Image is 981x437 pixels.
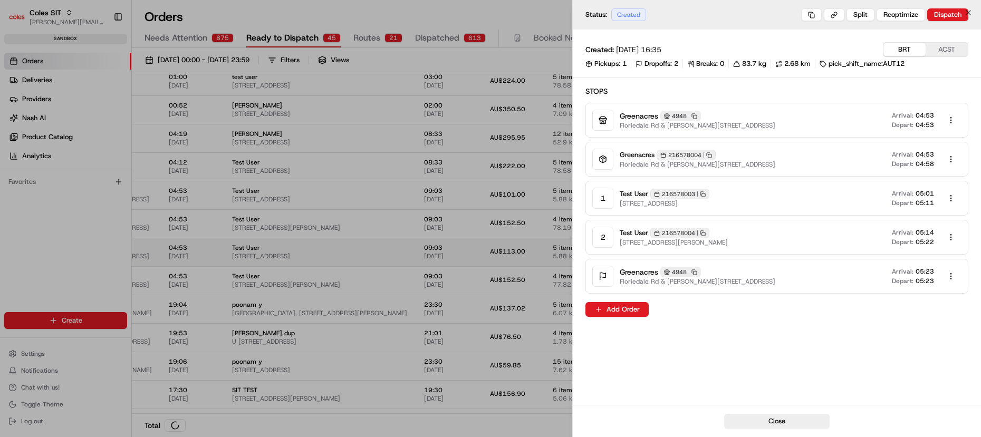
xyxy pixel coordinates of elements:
span: Greenacres [620,111,658,121]
span: 04:53 [916,111,934,120]
a: 📗Knowledge Base [6,231,85,250]
span: Pickups: [594,59,620,69]
input: Clear [27,68,174,79]
button: BRT [883,43,926,56]
span: Floriedale Rd & [PERSON_NAME][STREET_ADDRESS] [620,277,775,286]
div: 💻 [89,237,98,245]
img: 1736555255976-a54dd68f-1ca7-489b-9aae-adbdc363a1c4 [21,164,30,172]
div: Status: [585,8,649,21]
span: Dropoffs: [645,59,672,69]
button: Dispatch [927,8,968,21]
div: Past conversations [11,137,71,145]
span: Created: [585,44,614,55]
span: Test User [620,189,648,199]
span: Greenacres [620,150,655,160]
span: 1 [622,59,627,69]
span: [PERSON_NAME] [33,163,85,172]
div: We're available if you need us! [47,111,145,120]
span: Arrival: [892,189,913,198]
span: 05:23 [916,277,934,285]
span: 05:23 [916,267,934,276]
span: Depart: [892,121,913,129]
p: Welcome 👋 [11,42,192,59]
span: Test User [620,228,648,238]
div: 216578004 [650,228,709,238]
button: Reoptimize [877,8,925,21]
span: 05:14 [916,228,934,237]
div: 1 [592,188,613,209]
span: Breaks: [696,59,718,69]
h2: Stops [585,86,968,96]
span: 04:58 [916,160,934,168]
button: ACST [926,43,968,56]
span: Arrival: [892,228,913,237]
img: 1736555255976-a54dd68f-1ca7-489b-9aae-adbdc363a1c4 [11,101,30,120]
span: [DATE] [93,163,115,172]
span: Depart: [892,199,913,207]
img: 4988371391238_9404d814bf3eb2409008_72.png [22,101,41,120]
div: 4948 [660,267,701,277]
span: 2.68 km [784,59,811,69]
span: • [88,163,91,172]
span: 0 [720,59,724,69]
a: 💻API Documentation [85,231,174,250]
span: Arrival: [892,111,913,120]
span: 04:53 [916,150,934,159]
span: Arrival: [892,150,913,159]
span: Greenacres [620,267,658,277]
div: 4948 [660,111,701,121]
div: 2 [592,227,613,248]
a: Powered byPylon [74,261,128,269]
span: 05:01 [916,189,934,198]
button: Add Order [585,302,649,317]
span: • [88,192,91,200]
span: Knowledge Base [21,236,81,246]
span: [DATE] 16:35 [616,44,661,55]
img: Nash [11,11,32,32]
span: [DATE] [93,192,115,200]
div: 216578004 [657,150,716,160]
span: [PERSON_NAME] [33,192,85,200]
span: [STREET_ADDRESS][PERSON_NAME] [620,238,728,247]
div: Start new chat [47,101,173,111]
span: Depart: [892,160,913,168]
span: Depart: [892,238,913,246]
span: 83.7 kg [742,59,766,69]
span: Pylon [105,261,128,269]
div: Created [611,8,646,21]
span: 05:11 [916,199,934,207]
img: Lucas Ferreira [11,182,27,199]
span: 04:53 [916,121,934,129]
span: [STREET_ADDRESS] [620,199,709,208]
div: 📗 [11,237,19,245]
button: See all [163,135,192,148]
button: Close [724,414,830,429]
span: Arrival: [892,267,913,276]
span: Floriedale Rd & [PERSON_NAME][STREET_ADDRESS] [620,160,775,169]
span: 2 [674,59,678,69]
span: Depart: [892,277,913,285]
span: Floriedale Rd & [PERSON_NAME][STREET_ADDRESS] [620,121,775,130]
div: 216578003 [650,189,709,199]
button: Start new chat [179,104,192,116]
div: pick_shift_name:AUT12 [820,59,905,69]
span: 05:22 [916,238,934,246]
button: Split [847,8,874,21]
img: Mariam Aslam [11,153,27,170]
span: API Documentation [100,236,169,246]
